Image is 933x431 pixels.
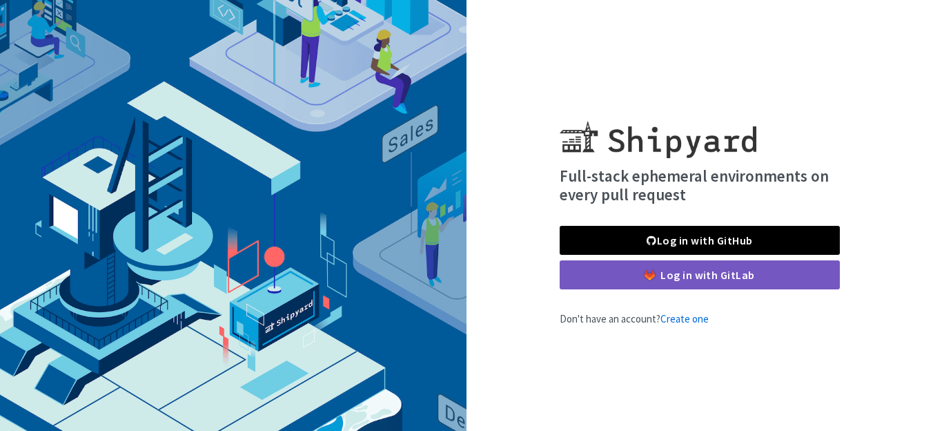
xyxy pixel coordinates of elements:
img: Shipyard logo [560,104,756,158]
img: gitlab-color.svg [645,270,655,280]
a: Log in with GitHub [560,226,840,255]
a: Create one [660,312,709,325]
h4: Full-stack ephemeral environments on every pull request [560,166,840,204]
span: Don't have an account? [560,312,709,325]
a: Log in with GitLab [560,260,840,289]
